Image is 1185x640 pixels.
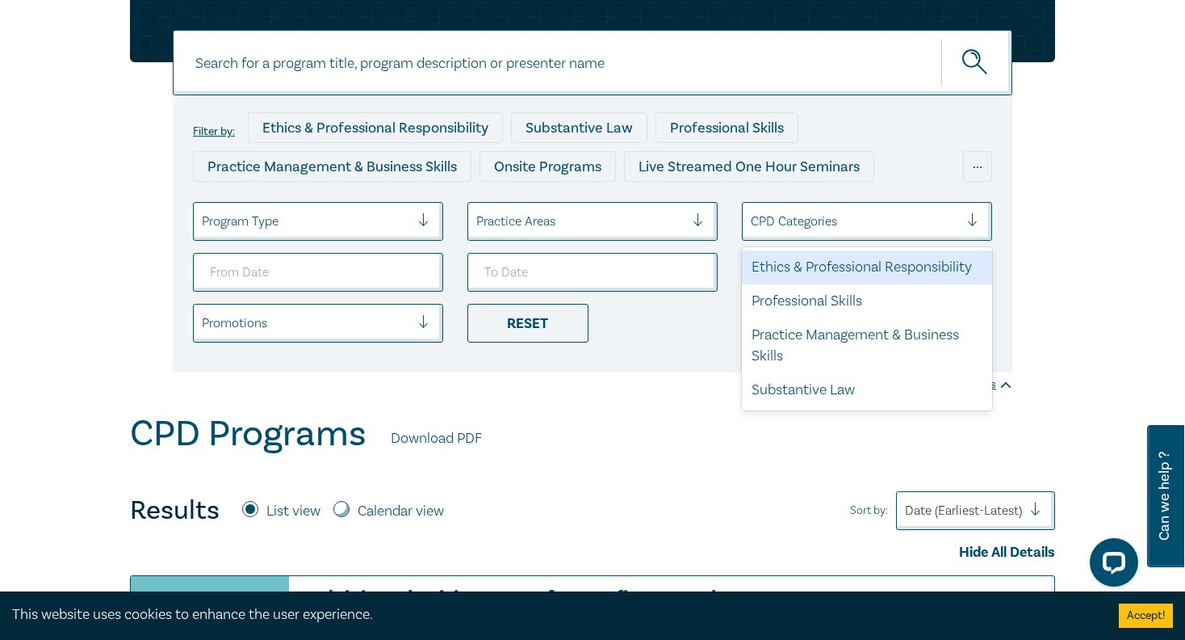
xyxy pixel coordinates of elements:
label: Filter by: [193,125,235,138]
div: Ethics & Professional Responsibility [742,251,992,284]
input: To Date [467,253,718,292]
label: Calendar view [358,501,444,522]
button: Accept cookies [1119,604,1173,628]
div: Reset [467,304,588,343]
span: Sort by: [850,502,888,520]
div: Live Streamed Conferences and Intensives [193,190,497,221]
input: Search for a program title, program description or presenter name [173,30,1012,95]
div: Professional Skills [742,284,992,318]
div: Substantive Law [511,112,647,143]
iframe: LiveChat chat widget [1077,532,1145,600]
div: Hide All Details [130,542,1055,563]
input: From Date [193,253,443,292]
h4: Results [130,495,220,527]
div: This website uses cookies to enhance the user experience. [12,604,1095,625]
span: Can we help ? [1157,435,1172,558]
a: Download PDF [391,428,482,449]
div: Practice Management & Business Skills [193,151,471,182]
div: Live Streamed One Hour Seminars [624,151,874,182]
div: ... [963,151,992,182]
h3: $ 175.00 [944,588,1037,625]
label: List view [266,501,320,522]
div: Professional Skills [655,112,798,143]
div: Practice Management & Business Skills [742,318,992,373]
div: Onsite Programs [479,151,616,182]
div: Ethics & Professional Responsibility [248,112,503,143]
input: select [202,213,205,230]
input: select [202,314,205,332]
div: Live Streamed Practical Workshops [505,190,761,221]
div: Substantive Law [742,373,992,407]
input: select [751,213,754,230]
input: Sort by [905,502,908,520]
h1: CPD Programs [130,413,366,455]
input: select [476,213,479,230]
